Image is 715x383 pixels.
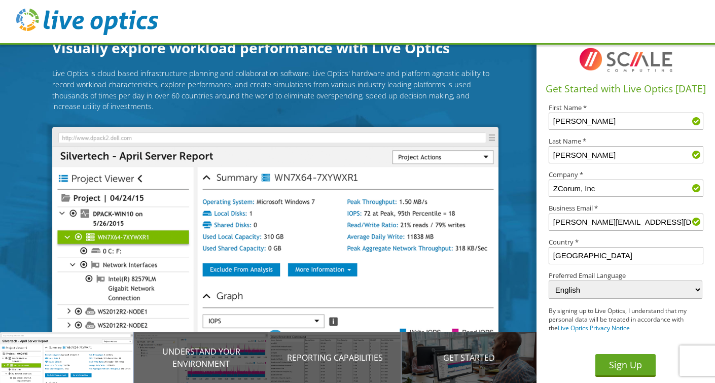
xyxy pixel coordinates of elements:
img: live_optics_svg.svg [16,9,158,35]
label: Business Email * [549,205,702,212]
a: Live Optics Privacy Notice [558,324,630,332]
button: Sign Up [595,354,656,377]
img: I8TqFF2VWMAAAAASUVORK5CYII= [575,40,676,80]
p: By signing up to Live Optics, I understand that my personal data will be treated in accordance wi... [549,307,687,332]
p: Reporting Capabilities [268,352,402,364]
p: Understand your environment [134,345,268,370]
img: Introducing Live Optics [52,127,498,353]
p: Live Optics is cloud based infrastructure planning and collaboration software. Live Optics' hardw... [52,68,498,112]
label: First Name * [549,105,702,111]
label: Company * [549,171,702,178]
p: Get Started [402,352,536,364]
label: Last Name * [549,138,702,145]
h1: Get Started with Live Optics [DATE] [541,82,711,96]
label: Preferred Email Language [549,272,702,279]
h1: Visually explore workload performance with Live Optics [52,37,498,58]
label: Country * [549,239,702,246]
